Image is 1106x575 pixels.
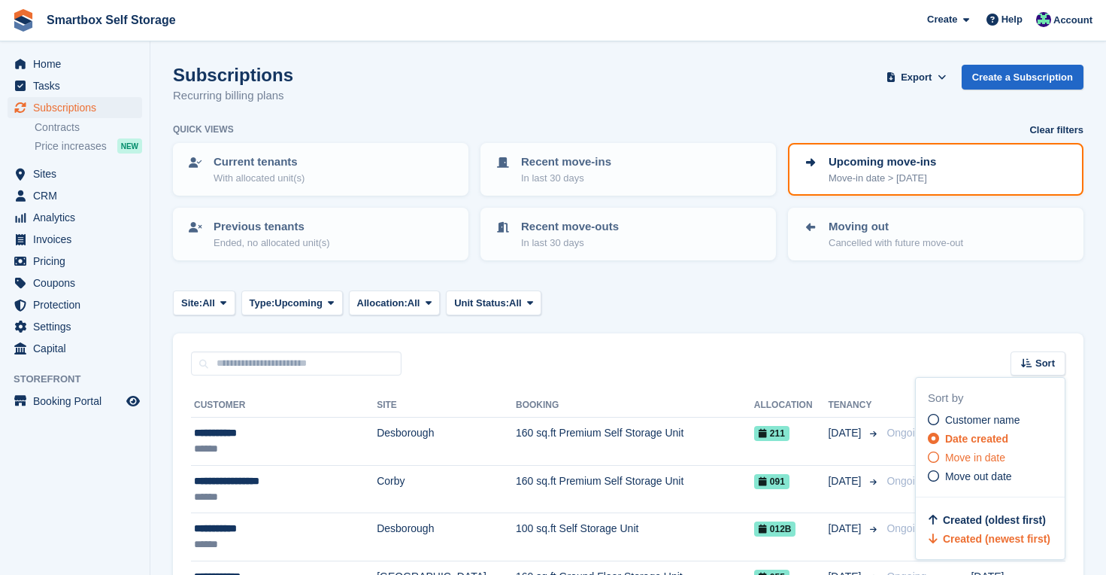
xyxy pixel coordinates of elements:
[943,514,1046,526] span: Created (oldest first)
[173,87,293,105] p: Recurring billing plans
[35,120,142,135] a: Contracts
[8,53,142,75] a: menu
[173,291,235,315] button: Site: All
[35,139,107,154] span: Price increases
[377,418,516,466] td: Desborough
[408,296,420,311] span: All
[789,209,1082,259] a: Moving out Cancelled with future move-out
[8,163,142,184] a: menu
[509,296,522,311] span: All
[8,272,142,294] a: menu
[8,75,142,96] a: menu
[8,391,142,412] a: menu
[829,236,963,251] p: Cancelled with future move-out
[928,469,1065,485] a: Move out date
[928,390,1065,407] div: Sort by
[124,392,142,410] a: Preview store
[521,236,619,251] p: In last 30 days
[482,209,774,259] a: Recent move-outs In last 30 days
[901,70,932,85] span: Export
[928,431,1065,447] a: Date created
[214,218,330,236] p: Previous tenants
[174,145,467,194] a: Current tenants With allocated unit(s)
[943,533,1050,545] span: Created (newest first)
[8,207,142,228] a: menu
[1053,13,1092,28] span: Account
[377,465,516,513] td: Corby
[516,418,754,466] td: 160 sq.ft Premium Self Storage Unit
[928,412,1065,428] a: Customer name
[14,372,150,387] span: Storefront
[828,521,864,537] span: [DATE]
[214,154,305,171] p: Current tenants
[357,296,408,311] span: Allocation:
[928,514,1046,526] a: Created (oldest first)
[945,433,1008,445] span: Date created
[173,123,234,136] h6: Quick views
[1036,12,1051,27] img: Roger Canham
[945,414,1020,426] span: Customer name
[349,291,441,315] button: Allocation: All
[377,394,516,418] th: Site
[33,338,123,359] span: Capital
[754,426,789,441] span: 211
[945,452,1005,464] span: Move in date
[754,522,796,537] span: 012B
[516,394,754,418] th: Booking
[928,450,1065,466] a: Move in date
[1029,123,1083,138] a: Clear filters
[33,185,123,206] span: CRM
[482,145,774,194] a: Recent move-ins In last 30 days
[754,394,829,418] th: Allocation
[886,475,926,487] span: Ongoing
[521,218,619,236] p: Recent move-outs
[789,145,1082,194] a: Upcoming move-ins Move-in date > [DATE]
[33,163,123,184] span: Sites
[241,291,343,315] button: Type: Upcoming
[1035,356,1055,371] span: Sort
[33,229,123,250] span: Invoices
[35,138,142,154] a: Price increases NEW
[945,470,1012,482] span: Move out date
[191,394,377,418] th: Customer
[117,138,142,154] div: NEW
[928,533,1050,545] a: Created (newest first)
[33,207,123,228] span: Analytics
[883,65,950,90] button: Export
[33,391,123,412] span: Booking Portal
[8,97,142,118] a: menu
[886,427,926,439] span: Ongoing
[214,171,305,186] p: With allocated unit(s)
[274,296,323,311] span: Upcoming
[33,97,123,118] span: Subscriptions
[521,154,611,171] p: Recent move-ins
[181,296,202,311] span: Site:
[8,185,142,206] a: menu
[8,229,142,250] a: menu
[962,65,1083,90] a: Create a Subscription
[173,65,293,85] h1: Subscriptions
[12,9,35,32] img: stora-icon-8386f47178a22dfd0bd8f6a31ec36ba5ce8667c1dd55bd0f319d3a0aa187defe.svg
[516,465,754,513] td: 160 sq.ft Premium Self Storage Unit
[8,251,142,272] a: menu
[829,171,936,186] p: Move-in date > [DATE]
[886,522,926,534] span: Ongoing
[754,474,789,489] span: 091
[41,8,182,32] a: Smartbox Self Storage
[8,294,142,315] a: menu
[521,171,611,186] p: In last 30 days
[828,394,880,418] th: Tenancy
[927,12,957,27] span: Create
[33,75,123,96] span: Tasks
[1001,12,1023,27] span: Help
[8,316,142,337] a: menu
[33,316,123,337] span: Settings
[33,251,123,272] span: Pricing
[214,236,330,251] p: Ended, no allocated unit(s)
[829,154,936,171] p: Upcoming move-ins
[446,291,541,315] button: Unit Status: All
[33,53,123,75] span: Home
[516,513,754,561] td: 100 sq.ft Self Storage Unit
[377,513,516,561] td: Desborough
[250,296,275,311] span: Type:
